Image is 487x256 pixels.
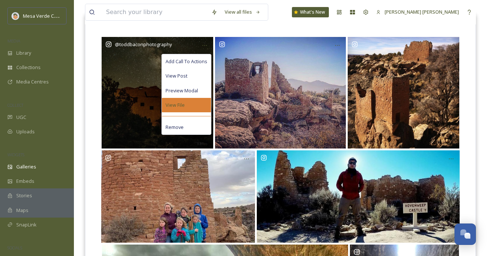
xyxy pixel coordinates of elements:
a: Opens media popup. Media description: Rights approved at 2022-04-28T20:30:38.328+0000 by mattandk... [214,37,347,149]
span: SOCIALS [7,245,22,250]
a: Opens media popup. Media description: Rights approved at 2022-04-18T17:17:07.191+0000 by toddbaco... [101,37,214,149]
a: What's New [292,7,329,17]
a: [PERSON_NAME] [PERSON_NAME] [372,5,463,19]
span: Add Call To Actions [166,58,207,65]
span: Collections [16,64,41,71]
span: SnapLink [16,221,37,228]
span: WIDGETS [7,152,24,157]
span: View File [166,102,185,109]
img: MVC%20SnapSea%20logo%20%281%29.png [12,12,19,20]
input: Search your library [102,4,208,20]
a: View Post [162,69,211,83]
a: View all files [221,5,264,19]
span: Mesa Verde Country [23,12,68,19]
span: View Post [166,72,187,79]
span: MEDIA [7,38,20,44]
a: Opens media popup. Media description: Rights approved at 2018-12-01T10:01:01.340+0000 by realdese... [347,37,460,149]
span: Maps [16,207,28,214]
a: Opens media popup. Media description: Rights approved at 2022-04-28T20:46:30.188+0000 by lostwith... [256,150,461,243]
span: Galleries [16,163,36,170]
span: [PERSON_NAME] [PERSON_NAME] [385,8,459,15]
span: UGC [16,114,26,121]
span: Uploads [16,128,35,135]
span: @ toddbaconphotography [115,41,172,48]
span: Library [16,50,31,57]
span: Stories [16,192,32,199]
a: Opens media popup. Media description: Rights approved at 2022-05-02T15:15:42.737+0000 by emmettdo... [100,150,256,243]
span: Media Centres [16,78,49,85]
span: Embeds [16,178,34,185]
span: COLLECT [7,102,23,108]
button: Open Chat [454,223,476,245]
span: Preview Modal [166,87,198,94]
span: Remove [166,124,184,131]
